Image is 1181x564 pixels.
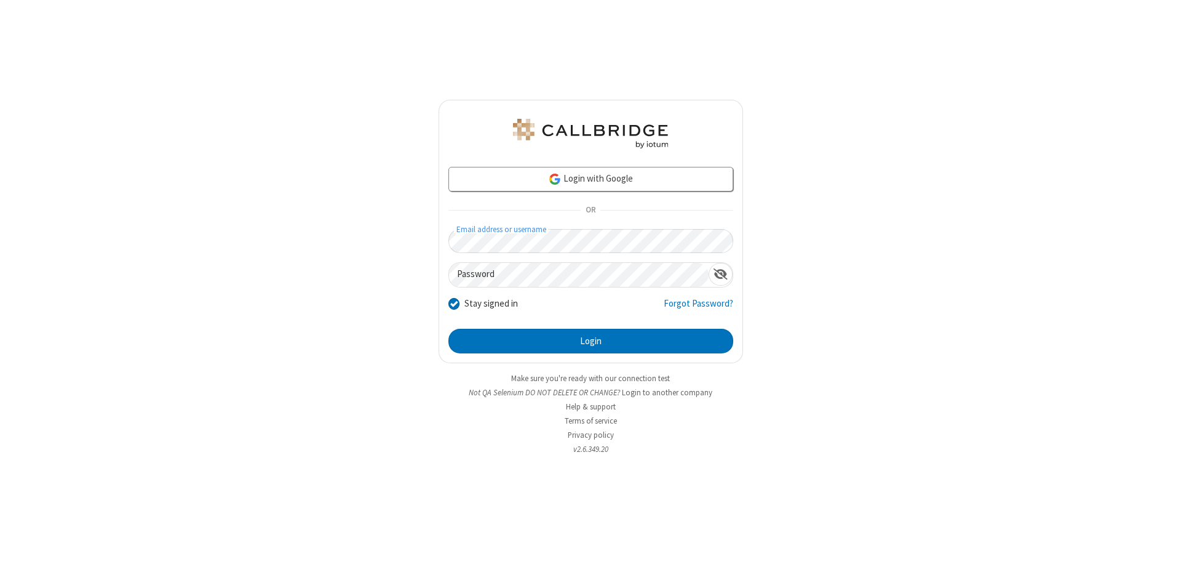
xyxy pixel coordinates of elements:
li: Not QA Selenium DO NOT DELETE OR CHANGE? [439,387,743,398]
a: Terms of service [565,416,617,426]
input: Password [449,263,709,287]
a: Help & support [566,401,616,412]
a: Login with Google [448,167,733,191]
label: Stay signed in [464,297,518,311]
a: Make sure you're ready with our connection test [511,373,670,384]
a: Forgot Password? [664,297,733,320]
img: google-icon.png [548,172,562,186]
span: OR [581,202,600,219]
button: Login [448,329,733,353]
img: QA Selenium DO NOT DELETE OR CHANGE [511,119,670,148]
a: Privacy policy [568,430,614,440]
div: Show password [709,263,733,286]
button: Login to another company [622,387,712,398]
li: v2.6.349.20 [439,443,743,455]
input: Email address or username [448,229,733,253]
